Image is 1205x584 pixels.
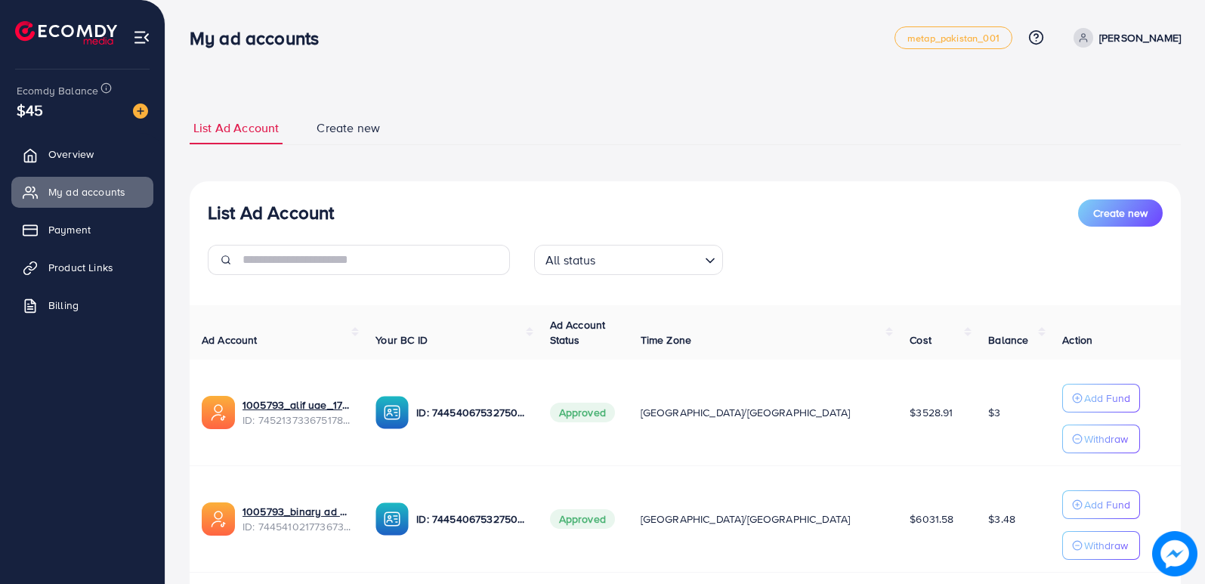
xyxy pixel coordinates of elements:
[1062,384,1140,413] button: Add Fund
[202,502,235,536] img: ic-ads-acc.e4c84228.svg
[1062,490,1140,519] button: Add Fund
[910,332,932,348] span: Cost
[202,396,235,429] img: ic-ads-acc.e4c84228.svg
[1084,536,1128,555] p: Withdraw
[1062,425,1140,453] button: Withdraw
[1152,531,1197,576] img: image
[375,396,409,429] img: ic-ba-acc.ded83a64.svg
[17,99,43,121] span: $45
[641,405,851,420] span: [GEOGRAPHIC_DATA]/[GEOGRAPHIC_DATA]
[48,260,113,275] span: Product Links
[641,332,691,348] span: Time Zone
[375,332,428,348] span: Your BC ID
[375,502,409,536] img: ic-ba-acc.ded83a64.svg
[894,26,1012,49] a: metap_pakistan_001
[1084,496,1130,514] p: Add Fund
[907,33,1000,43] span: metap_pakistan_001
[243,413,351,428] span: ID: 7452137336751783937
[1093,205,1148,221] span: Create new
[1068,28,1181,48] a: [PERSON_NAME]
[1084,389,1130,407] p: Add Fund
[416,510,525,528] p: ID: 7445406753275019281
[1062,332,1092,348] span: Action
[601,246,699,271] input: Search for option
[11,139,153,169] a: Overview
[1062,531,1140,560] button: Withdraw
[988,405,1000,420] span: $3
[1099,29,1181,47] p: [PERSON_NAME]
[11,215,153,245] a: Payment
[193,119,279,137] span: List Ad Account
[550,509,615,529] span: Approved
[48,298,79,313] span: Billing
[550,317,606,348] span: Ad Account Status
[48,147,94,162] span: Overview
[542,249,599,271] span: All status
[534,245,723,275] div: Search for option
[243,504,351,519] a: 1005793_binary ad account 1_1733519668386
[243,504,351,535] div: <span class='underline'>1005793_binary ad account 1_1733519668386</span></br>7445410217736732673
[1084,430,1128,448] p: Withdraw
[208,202,334,224] h3: List Ad Account
[202,332,258,348] span: Ad Account
[11,252,153,283] a: Product Links
[550,403,615,422] span: Approved
[317,119,380,137] span: Create new
[910,511,953,527] span: $6031.58
[243,519,351,534] span: ID: 7445410217736732673
[243,397,351,413] a: 1005793_alif uae_1735085948322
[416,403,525,422] p: ID: 7445406753275019281
[1078,199,1163,227] button: Create new
[243,397,351,428] div: <span class='underline'>1005793_alif uae_1735085948322</span></br>7452137336751783937
[11,290,153,320] a: Billing
[988,332,1028,348] span: Balance
[17,83,98,98] span: Ecomdy Balance
[48,184,125,199] span: My ad accounts
[48,222,91,237] span: Payment
[190,27,331,49] h3: My ad accounts
[15,21,117,45] img: logo
[11,177,153,207] a: My ad accounts
[641,511,851,527] span: [GEOGRAPHIC_DATA]/[GEOGRAPHIC_DATA]
[988,511,1015,527] span: $3.48
[133,29,150,46] img: menu
[910,405,953,420] span: $3528.91
[133,104,148,119] img: image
